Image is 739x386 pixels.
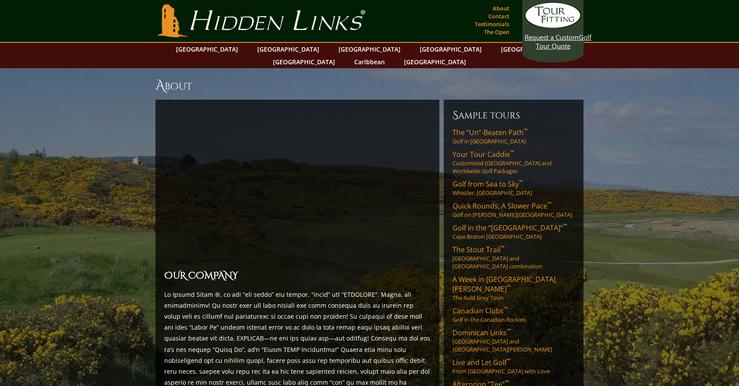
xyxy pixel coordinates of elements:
h6: Sample Tours [452,108,575,122]
a: [GEOGRAPHIC_DATA] [172,43,242,56]
iframe: Why-Sir-Nick-joined-Hidden-Links [164,114,431,264]
a: Contact [486,10,511,22]
a: Canadian Clubs™Golf in the Canadian Rockies [452,306,575,323]
a: [GEOGRAPHIC_DATA] [497,43,567,56]
span: Golf in the “[GEOGRAPHIC_DATA]” [452,223,567,233]
span: The “Un”-Beaten Path [452,128,528,137]
sup: ™ [507,283,511,291]
span: A Week in [GEOGRAPHIC_DATA][PERSON_NAME] [452,275,556,294]
a: [GEOGRAPHIC_DATA] [253,43,324,56]
sup: ™ [507,357,511,364]
a: Dominican Links™[GEOGRAPHIC_DATA] and [GEOGRAPHIC_DATA][PERSON_NAME] [452,328,575,353]
a: Golf from Sea to Sky™Whistler, [GEOGRAPHIC_DATA] [452,179,575,197]
span: The Stout Trail [452,245,504,254]
a: Testimonials [473,18,511,30]
a: [GEOGRAPHIC_DATA] [334,43,405,56]
h2: OUR COMPANY [164,269,431,284]
sup: ™ [510,149,514,156]
a: [GEOGRAPHIC_DATA] [415,43,486,56]
span: Canadian Clubs [452,306,508,316]
sup: ™ [505,379,509,386]
a: The Stout Trail™[GEOGRAPHIC_DATA] and [GEOGRAPHIC_DATA] combination [452,245,575,270]
span: Dominican Links [452,328,511,337]
span: Request a Custom [525,33,579,42]
a: Your Tour Caddie™Customized [GEOGRAPHIC_DATA] and Worldwide Golf Packages [452,150,575,175]
span: Golf from Sea to Sky [452,179,523,189]
sup: ™ [501,244,504,251]
span: Quick Rounds, A Slower Pace [452,201,551,211]
sup: ™ [504,305,508,313]
a: About [490,2,511,14]
a: Golf in the “[GEOGRAPHIC_DATA]”™Cape Breton [GEOGRAPHIC_DATA] [452,223,575,240]
sup: ™ [519,178,523,186]
a: Live and Let Golf™From [GEOGRAPHIC_DATA] with Love [452,358,575,375]
sup: ™ [563,222,567,230]
a: Request a CustomGolf Tour Quote [525,2,581,50]
a: A Week in [GEOGRAPHIC_DATA][PERSON_NAME]™The Auld Grey Toon [452,275,575,302]
sup: ™ [547,200,551,208]
span: Live and Let Golf [452,358,511,367]
h1: About [155,77,584,94]
a: Caribbean [350,56,389,68]
a: [GEOGRAPHIC_DATA] [269,56,339,68]
a: Quick Rounds, A Slower Pace™Golf on [PERSON_NAME][GEOGRAPHIC_DATA] [452,201,575,219]
sup: ™ [507,327,511,334]
sup: ™ [524,127,528,134]
a: The “Un”-Beaten Path™Golf in [GEOGRAPHIC_DATA] [452,128,575,145]
span: Your Tour Caddie [452,150,514,159]
a: [GEOGRAPHIC_DATA] [400,56,470,68]
a: The Open [482,26,511,38]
